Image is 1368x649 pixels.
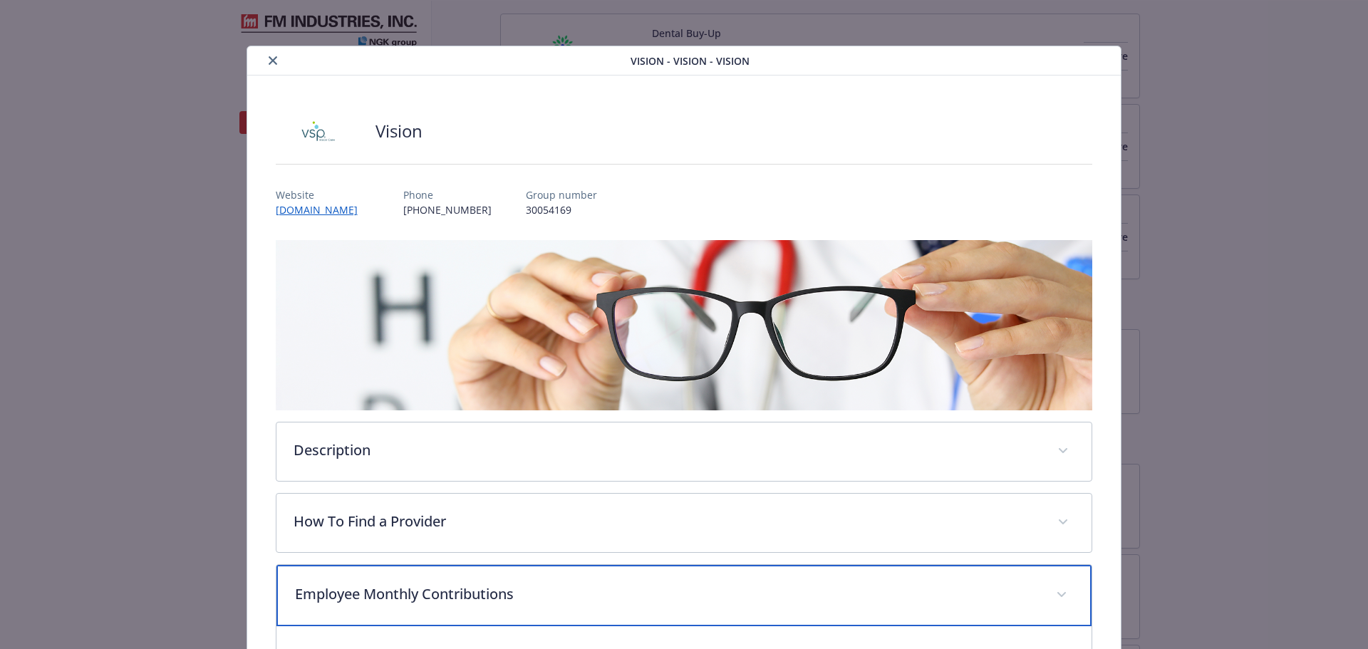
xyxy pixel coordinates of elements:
[375,119,423,143] h2: Vision
[403,187,492,202] p: Phone
[276,187,369,202] p: Website
[403,202,492,217] p: [PHONE_NUMBER]
[276,494,1092,552] div: How To Find a Provider
[276,565,1092,626] div: Employee Monthly Contributions
[631,53,750,68] span: Vision - Vision - Vision
[276,240,1093,410] img: banner
[276,110,361,152] img: Vision Service Plan
[276,422,1092,481] div: Description
[264,52,281,69] button: close
[294,440,1041,461] p: Description
[526,202,597,217] p: 30054169
[294,511,1041,532] p: How To Find a Provider
[276,203,369,217] a: [DOMAIN_NAME]
[295,583,1040,605] p: Employee Monthly Contributions
[526,187,597,202] p: Group number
